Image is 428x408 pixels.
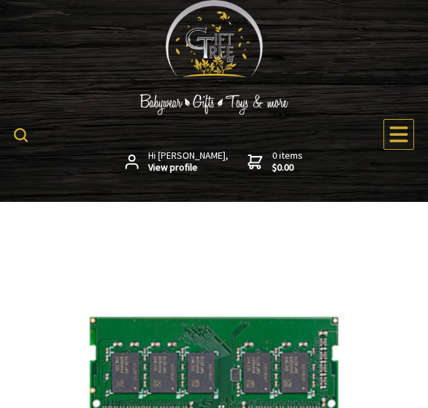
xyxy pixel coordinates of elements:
[148,162,228,174] strong: View profile
[248,150,303,174] a: 0 items$0.00
[272,162,303,174] strong: $0.00
[110,94,319,115] img: Babywear - Gifts - Toys & more
[14,128,28,142] img: product search
[125,150,228,174] a: Hi [PERSON_NAME],View profile
[148,150,228,174] span: Hi [PERSON_NAME],
[272,149,303,174] span: 0 items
